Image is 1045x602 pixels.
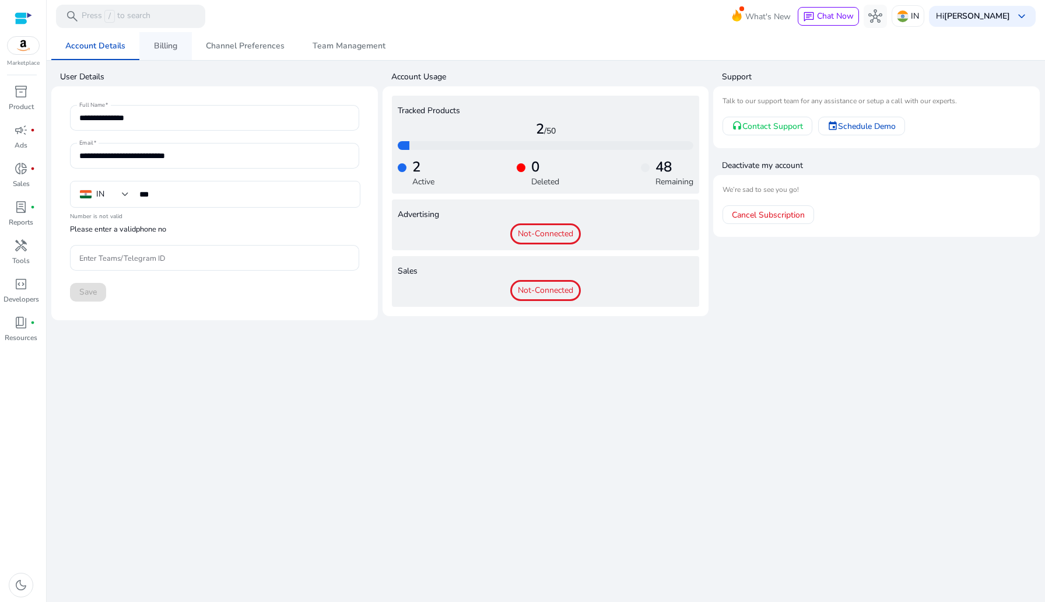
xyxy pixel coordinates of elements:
span: lab_profile [14,200,28,214]
h4: 2 [398,121,694,138]
h4: Tracked Products [398,106,694,116]
span: Chat Now [817,10,854,22]
span: keyboard_arrow_down [1015,9,1029,23]
span: Billing [154,42,177,50]
h4: Support [722,71,1040,83]
img: amazon.svg [8,37,39,54]
img: in.svg [897,10,909,22]
span: fiber_manual_record [30,320,35,325]
mat-icon: event [827,121,838,131]
span: handyman [14,239,28,253]
mat-card-subtitle: We’re sad to see you go! [723,184,1030,195]
span: Account Details [65,42,125,50]
mat-hint: Please enter a valid phone no [70,224,166,235]
p: Product [9,101,34,112]
span: dark_mode [14,578,28,592]
h4: 48 [655,159,693,176]
span: Cancel Subscription [732,209,805,221]
b: [PERSON_NAME] [944,10,1010,22]
div: IN [96,188,104,201]
mat-icon: headset [732,121,742,131]
p: Tools [12,256,30,266]
h4: Account Usage [391,71,709,83]
p: Ads [15,140,27,150]
span: fiber_manual_record [30,128,35,132]
span: chat [803,11,815,23]
p: Developers [3,294,39,304]
p: Sales [13,178,30,189]
mat-card-subtitle: Talk to our support team for any assistance or setup a call with our experts. [723,96,1030,107]
p: Resources [5,332,37,343]
span: campaign [14,123,28,137]
span: Channel Preferences [206,42,285,50]
span: Schedule Demo [838,120,896,132]
h4: Sales [398,267,694,276]
a: Cancel Subscription [723,205,814,224]
h4: User Details [60,71,378,83]
p: IN [911,6,919,26]
span: / [104,10,115,23]
span: inventory_2 [14,85,28,99]
p: Remaining [655,176,693,188]
p: Marketplace [7,59,40,68]
mat-label: Email [79,139,93,148]
span: What's New [745,6,791,27]
span: search [65,9,79,23]
span: Team Management [313,42,385,50]
span: /50 [544,125,556,136]
p: Reports [9,217,33,228]
h4: 0 [531,159,559,176]
p: Hi [936,12,1010,20]
a: Contact Support [723,117,812,135]
span: Contact Support [742,120,803,132]
p: Deleted [531,176,559,188]
h4: 2 [412,159,434,176]
span: donut_small [14,162,28,176]
span: Not-Connected [510,223,581,244]
p: Press to search [82,10,150,23]
span: code_blocks [14,277,28,291]
span: fiber_manual_record [30,205,35,209]
h4: Deactivate my account [722,160,1040,171]
h4: Advertising [398,210,694,220]
p: Active [412,176,434,188]
mat-label: Full Name [79,101,105,110]
span: book_4 [14,316,28,330]
button: chatChat Now [798,7,859,26]
button: hub [864,5,887,28]
span: fiber_manual_record [30,166,35,171]
span: hub [868,9,882,23]
mat-error: Number is not valid [70,209,359,221]
span: Not-Connected [510,280,581,301]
